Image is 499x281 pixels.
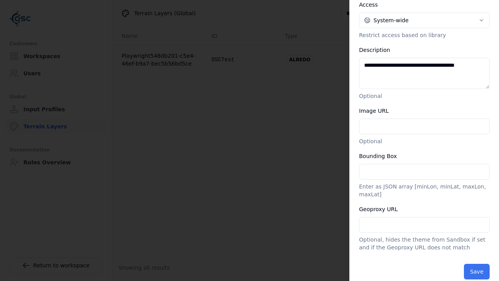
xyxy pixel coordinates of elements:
p: Optional [359,92,490,100]
p: Restrict access based on library [359,31,490,39]
p: Enter as JSON array [minLon, minLat, maxLon, maxLat] [359,183,490,198]
button: Save [464,264,490,279]
p: Optional, hides the theme from Sandbox if set and if the Geoproxy URL does not match [359,236,490,251]
label: Geoproxy URL [359,206,398,212]
label: Bounding Box [359,153,397,159]
label: Access [359,2,378,8]
p: Optional [359,137,490,145]
label: Description [359,47,390,53]
label: Image URL [359,108,389,114]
